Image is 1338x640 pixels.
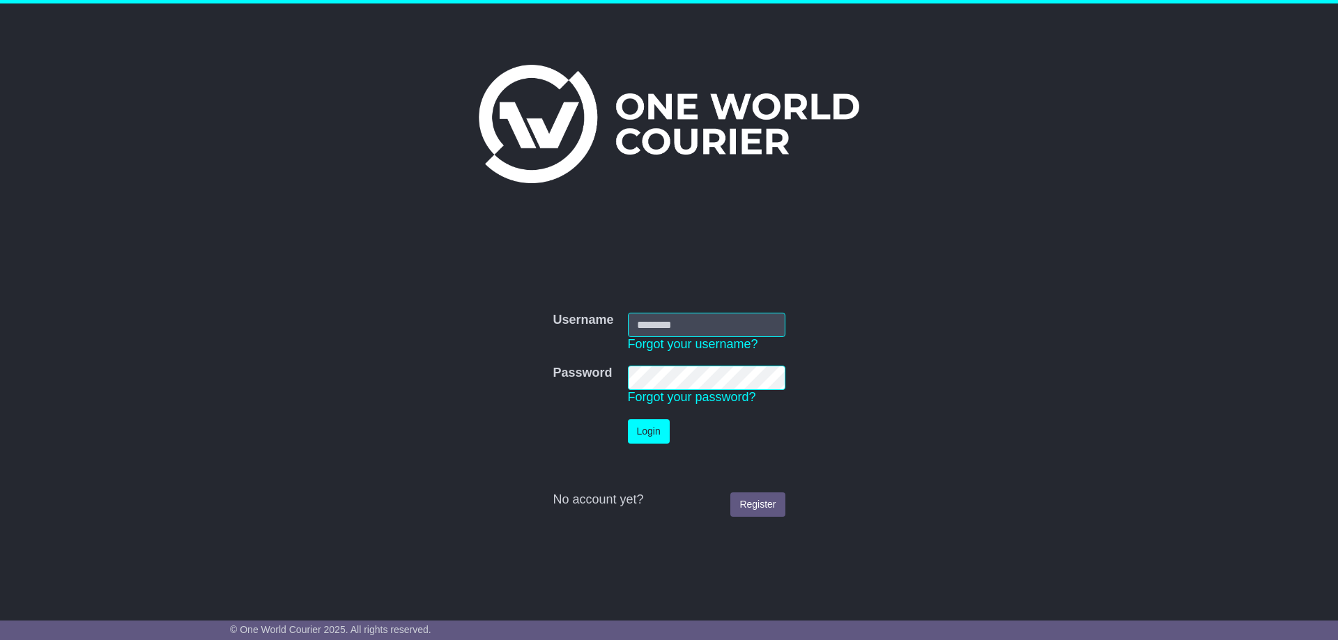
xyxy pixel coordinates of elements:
a: Forgot your password? [628,390,756,404]
a: Register [730,492,785,517]
label: Username [553,313,613,328]
div: No account yet? [553,492,785,508]
a: Forgot your username? [628,337,758,351]
button: Login [628,419,670,444]
label: Password [553,366,612,381]
span: © One World Courier 2025. All rights reserved. [230,624,431,635]
img: One World [479,65,859,183]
